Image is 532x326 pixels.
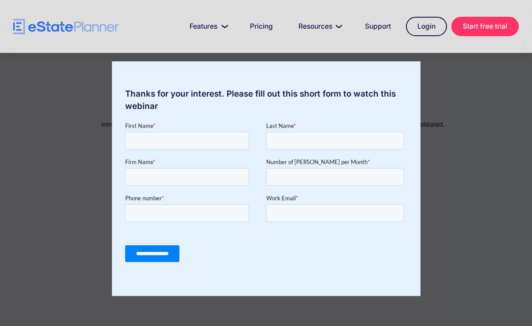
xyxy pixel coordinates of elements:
[125,121,407,270] iframe: Form 0
[451,17,519,36] a: Start free trial
[239,18,283,35] a: Pricing
[112,88,420,112] div: Thanks for your interest. Please fill out this short form to watch this webinar
[406,17,447,36] a: Login
[179,18,235,35] a: Features
[13,19,119,34] a: home
[354,18,402,35] a: Support
[288,18,350,35] a: Resources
